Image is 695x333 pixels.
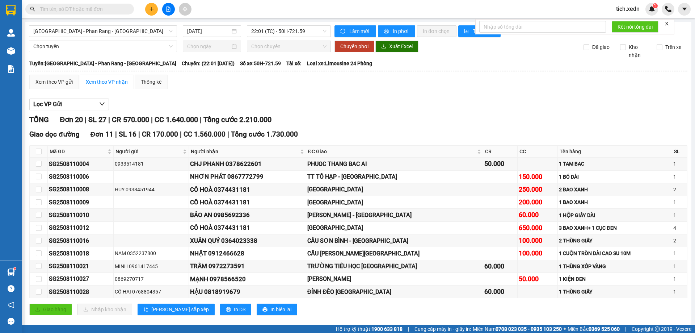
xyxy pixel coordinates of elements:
span: caret-down [681,6,688,12]
div: SG2508110018 [49,249,112,258]
div: 250.000 [519,184,556,195]
span: Người nhận [191,147,299,155]
span: Kết nối tổng đài [618,23,653,31]
div: CÔ HAI 0768804357 [115,288,188,296]
img: icon-new-feature [649,6,655,12]
img: warehouse-icon [7,47,15,55]
th: CC [518,146,558,158]
button: caret-down [678,3,691,16]
img: warehouse-icon [7,29,15,37]
button: plus [145,3,158,16]
b: Tuyến: [GEOGRAPHIC_DATA] - Phan Rang - [GEOGRAPHIC_DATA] [29,61,176,66]
th: SL [672,146,687,158]
div: PHUOC THANG BAC AI [307,159,482,168]
div: 2 BAO XANH [559,186,671,193]
div: NHƠN PHÁT 0867772799 [190,172,305,182]
span: file-add [166,7,171,12]
button: syncLàm mới [334,25,376,37]
div: [PERSON_NAME] [307,274,482,283]
strong: 0369 525 060 [589,326,620,332]
span: | [151,115,153,124]
div: 100.000 [519,236,556,246]
div: 100.000 [519,248,556,258]
div: 1 [673,275,686,283]
span: download [381,44,386,50]
div: 1 [673,211,686,219]
td: SG2508110016 [48,234,114,247]
span: 1 [654,3,656,8]
span: In phơi [393,27,409,35]
div: 1 [673,198,686,206]
span: close [664,21,669,26]
div: 50.000 [519,274,556,284]
img: phone-icon [665,6,671,12]
div: CÔ HOÀ 0374431181 [190,223,305,233]
div: TRƯỜNG TIÊU HỌC [GEOGRAPHIC_DATA] [307,262,482,271]
span: In biên lai [270,305,291,313]
span: CC 1.640.000 [155,115,198,124]
div: 60.000 [484,261,517,271]
div: SG2508110021 [49,262,112,271]
strong: 0708 023 035 - 0935 103 250 [496,326,562,332]
div: [GEOGRAPHIC_DATA] [307,198,482,207]
div: SG2508110010 [49,211,112,220]
span: Cung cấp máy in - giấy in: [414,325,471,333]
button: In đơn chọn [417,25,456,37]
button: aim [179,3,191,16]
div: 0869270717 [115,275,188,283]
div: 1 [673,173,686,181]
span: printer [384,29,390,34]
strong: 1900 633 818 [371,326,403,332]
td: SG2508110009 [48,196,114,209]
span: | [227,130,229,138]
button: printerIn phơi [378,25,415,37]
span: sync [340,29,346,34]
div: 4 [673,224,686,232]
div: [GEOGRAPHIC_DATA] [307,185,482,194]
span: CR 170.000 [142,130,178,138]
button: file-add [162,3,175,16]
span: SL 16 [119,130,136,138]
input: 11/08/2025 [187,27,230,35]
div: 2 THÙNG GIẤY [559,237,671,245]
span: Miền Nam [473,325,562,333]
div: MINH 0961417445 [115,262,188,270]
span: SL 27 [88,115,106,124]
div: MẠNH 0978566520 [190,274,305,284]
div: TRÂM 0972273591 [190,261,305,271]
span: copyright [655,326,660,332]
div: 150.000 [519,172,556,182]
td: SG2508110006 [48,171,114,183]
span: Đơn 20 [60,115,83,124]
div: [PERSON_NAME] - [GEOGRAPHIC_DATA] [307,211,482,220]
div: 1 [673,262,686,270]
span: printer [226,307,231,313]
span: Kho nhận [626,43,651,59]
div: SG2508110012 [49,223,112,232]
div: 1 TAM BAC [559,160,671,168]
div: [GEOGRAPHIC_DATA] [307,223,482,232]
input: Nhập số tổng đài [479,21,606,33]
div: 1 KIỆN ĐEN [559,275,671,283]
span: Chuyến: (22:01 [DATE]) [182,59,235,67]
div: 50.000 [484,159,517,169]
span: | [108,115,110,124]
span: Tổng cước 1.730.000 [231,130,298,138]
div: ĐỈNH ĐÈO [GEOGRAPHIC_DATA] [307,287,482,296]
span: Chọn tuyến [33,41,173,52]
span: | [138,130,140,138]
span: plus [149,7,154,12]
sup: 1 [14,267,16,270]
button: printerIn biên lai [257,304,297,315]
span: Tổng cước 2.210.000 [203,115,271,124]
td: SG2508110021 [48,260,114,273]
div: 2 [673,186,686,193]
span: Người gửi [115,147,181,155]
div: 1 CUỘN TRÒN DÀI CAO SU 10M [559,249,671,257]
th: Tên hàng [558,146,672,158]
span: question-circle [8,285,14,292]
div: 1 BÓ DÀI [559,173,671,181]
div: CẦU [PERSON_NAME][GEOGRAPHIC_DATA] [307,249,482,258]
div: SG2508110004 [49,159,112,168]
button: Chuyển phơi [334,41,374,52]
